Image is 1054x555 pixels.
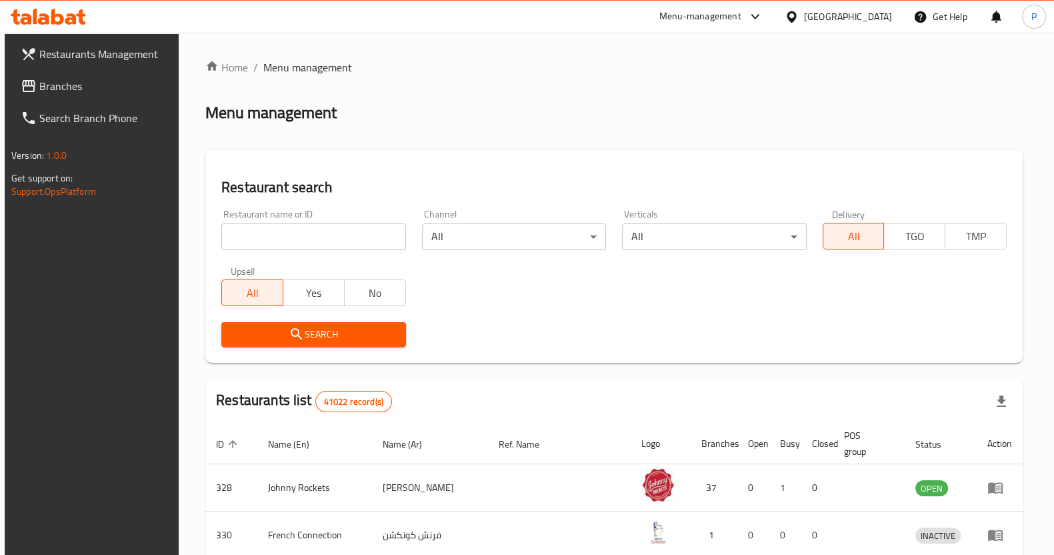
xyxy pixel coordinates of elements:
div: All [622,223,806,250]
button: TMP [945,223,1007,249]
span: Get support on: [11,169,73,187]
div: [GEOGRAPHIC_DATA] [804,9,892,24]
span: INACTIVE [915,528,961,544]
span: All [829,227,879,246]
div: Menu-management [659,9,741,25]
input: Search for restaurant name or ID.. [221,223,405,250]
th: Closed [801,424,833,464]
div: Export file [985,386,1017,418]
span: 41022 record(s) [316,396,391,408]
label: Delivery [832,209,865,219]
span: 1.0.0 [46,147,67,164]
span: Yes [289,284,339,303]
span: No [350,284,401,303]
span: OPEN [915,481,948,496]
th: Branches [691,424,737,464]
img: French Connection [641,516,675,549]
span: TGO [889,227,940,246]
button: All [823,223,885,249]
div: Total records count [315,391,392,412]
span: POS group [844,428,889,460]
td: Johnny Rockets [257,464,372,512]
span: TMP [951,227,1001,246]
td: [PERSON_NAME] [372,464,488,512]
button: No [344,280,406,306]
th: Logo [631,424,691,464]
li: / [253,59,258,75]
div: OPEN [915,480,948,496]
th: Open [737,424,769,464]
th: Action [977,424,1023,464]
a: Branches [10,70,181,102]
span: Restaurants Management [39,46,170,62]
td: 0 [801,464,833,512]
span: Version: [11,147,44,164]
span: Search [232,326,395,343]
span: Menu management [263,59,352,75]
span: Name (Ar) [383,436,439,452]
button: Search [221,322,405,347]
td: 1 [769,464,801,512]
span: P [1031,9,1037,24]
img: Johnny Rockets [641,468,675,502]
td: 37 [691,464,737,512]
div: INACTIVE [915,528,961,544]
td: 0 [737,464,769,512]
a: Restaurants Management [10,38,181,70]
h2: Restaurant search [221,177,1007,197]
button: Yes [283,280,345,306]
a: Search Branch Phone [10,102,181,134]
label: Upsell [231,266,255,275]
span: All [227,284,278,303]
button: All [221,280,283,306]
span: Search Branch Phone [39,110,170,126]
h2: Restaurants list [216,390,392,412]
nav: breadcrumb [205,59,1023,75]
h2: Menu management [205,102,337,123]
span: Status [915,436,959,452]
div: Menu [987,480,1012,496]
span: Branches [39,78,170,94]
span: Ref. Name [499,436,557,452]
a: Support.OpsPlatform [11,183,96,200]
div: All [422,223,606,250]
th: Busy [769,424,801,464]
span: ID [216,436,241,452]
span: Name (En) [268,436,327,452]
button: TGO [883,223,945,249]
a: Home [205,59,248,75]
div: Menu [987,527,1012,543]
td: 328 [205,464,257,512]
